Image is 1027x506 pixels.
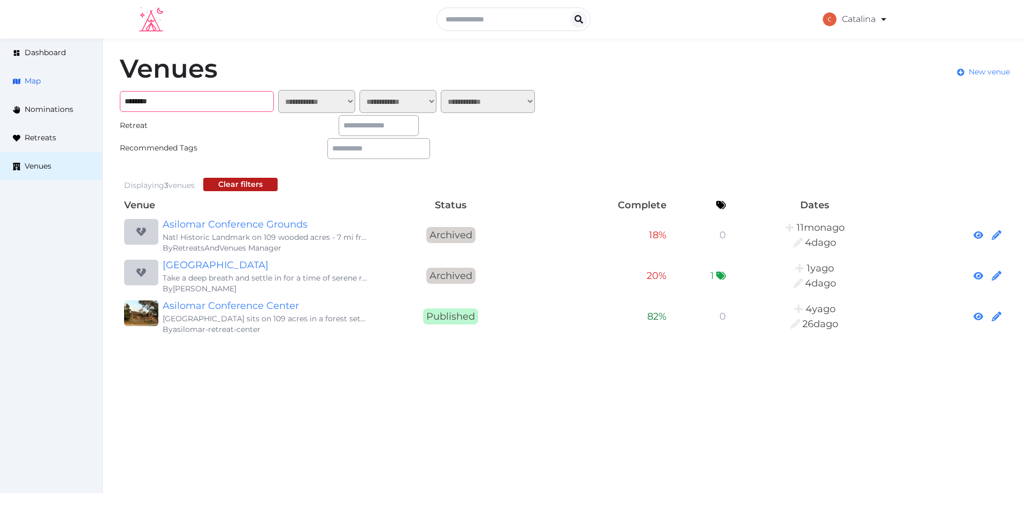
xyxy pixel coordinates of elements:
[25,132,56,144] span: Retreats
[163,243,368,253] div: By RetreatsAndVenues Manager
[25,75,41,87] span: Map
[218,179,263,190] div: Clear filters
[426,227,476,243] span: Archived
[124,300,158,326] img: Asilomar Conference Center
[25,161,51,172] span: Venues
[163,273,368,283] div: Take a deep breath and settle in for a time of serene relaxation, reflection and rejuvenation. Ce...
[730,195,899,215] th: Dates
[25,104,73,115] span: Nominations
[124,180,195,191] div: Displaying venues
[969,66,1010,78] span: New venue
[120,142,223,154] div: Recommended Tags
[120,195,372,215] th: Venue
[163,324,368,335] div: By asilomar-retreat-center
[426,268,476,284] span: Archived
[647,270,666,282] span: 20 %
[163,232,368,243] div: Natl Historic Landmark on 109 wooded acres - 7 mi from airport, near historic sites.
[423,308,478,324] span: Published
[163,313,368,324] div: [GEOGRAPHIC_DATA] sits on 109 acres in a forest setting across the street from [GEOGRAPHIC_DATA]....
[163,258,368,273] a: [GEOGRAPHIC_DATA]
[163,298,368,313] a: Asilomar Conference Center
[710,268,714,283] span: 1
[802,318,838,330] span: 8:04PM, August 6th, 2025
[805,277,836,289] span: 1:18PM, August 28th, 2025
[203,178,278,191] button: Clear filters
[823,4,888,34] a: Catalina
[372,195,530,215] th: Status
[807,262,834,274] span: 2:14PM, May 17th, 2024
[719,229,726,241] span: 0
[120,56,218,81] h1: Venues
[719,311,726,322] span: 0
[163,217,368,232] a: Asilomar Conference Grounds
[163,283,368,294] div: By [PERSON_NAME]
[25,47,66,58] span: Dashboard
[957,66,1010,78] a: New venue
[805,237,836,248] span: 1:19PM, August 28th, 2025
[796,222,845,233] span: 8:17AM, October 11th, 2024
[164,180,168,190] span: 3
[806,303,836,315] span: 11:44AM, February 5th, 2022
[647,311,666,322] span: 82 %
[120,120,223,131] div: Retreat
[530,195,671,215] th: Complete
[649,229,666,241] span: 18 %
